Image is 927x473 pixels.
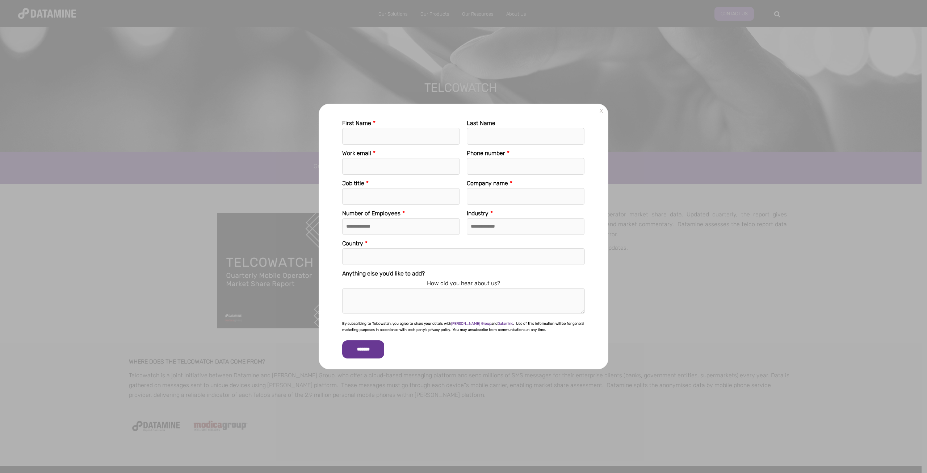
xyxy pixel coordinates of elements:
p: By subscribing to Telcowatch, you agree to share your details with and . Use of this information ... [342,321,585,333]
span: Number of Employees [342,210,400,217]
span: Anything else you'd like to add? [342,270,425,277]
span: Company name [467,180,508,187]
a: Datamine [498,321,513,326]
legend: How did you hear about us? [342,278,585,288]
span: Last Name [467,120,495,126]
span: Job title [342,180,364,187]
span: Country [342,240,363,247]
span: Phone number [467,150,505,157]
span: Industry [467,210,488,217]
a: X [597,107,606,116]
a: [PERSON_NAME] Group [451,321,491,326]
span: First Name [342,120,371,126]
span: Work email [342,150,371,157]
